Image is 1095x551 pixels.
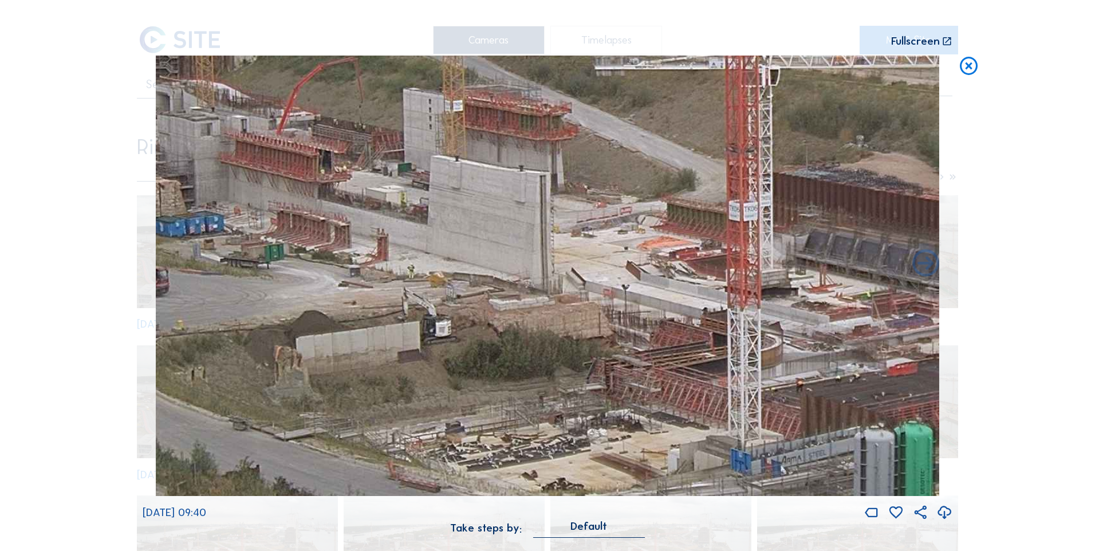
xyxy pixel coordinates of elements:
span: [DATE] 09:40 [143,506,206,519]
div: Fullscreen [891,36,940,48]
img: Image [156,56,939,497]
div: Default [570,521,607,532]
div: Take steps by: [450,523,522,534]
i: Back [909,248,942,280]
div: Default [533,521,645,537]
